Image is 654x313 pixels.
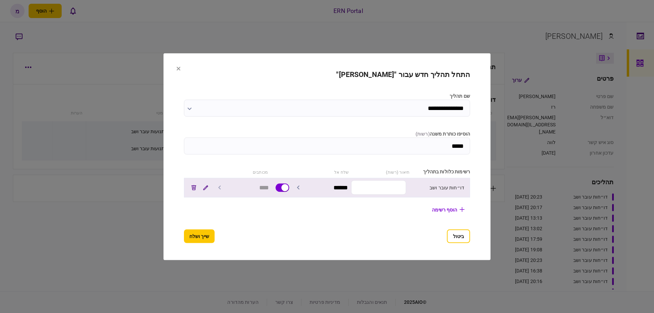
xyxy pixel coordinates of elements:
[416,131,430,136] span: ( רשות )
[426,203,470,216] button: הוסף רשימה
[352,168,409,175] div: תיאור (רשות)
[184,137,470,154] input: הוסיפו כותרת משנה
[413,168,470,175] div: רשימות כלולות בתהליך
[184,92,470,99] label: שם תהליך
[409,184,464,191] div: דו״חות עובר ושב
[447,229,470,243] button: ביטול
[184,99,470,116] input: שם תהליך
[292,168,349,175] div: שלח אל
[211,168,268,175] div: מכותבים
[184,70,470,79] h2: התחל תהליך חדש עבור "[PERSON_NAME]"
[184,229,215,243] button: שייך ושלח
[184,130,470,137] label: הוסיפו כותרת משנה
